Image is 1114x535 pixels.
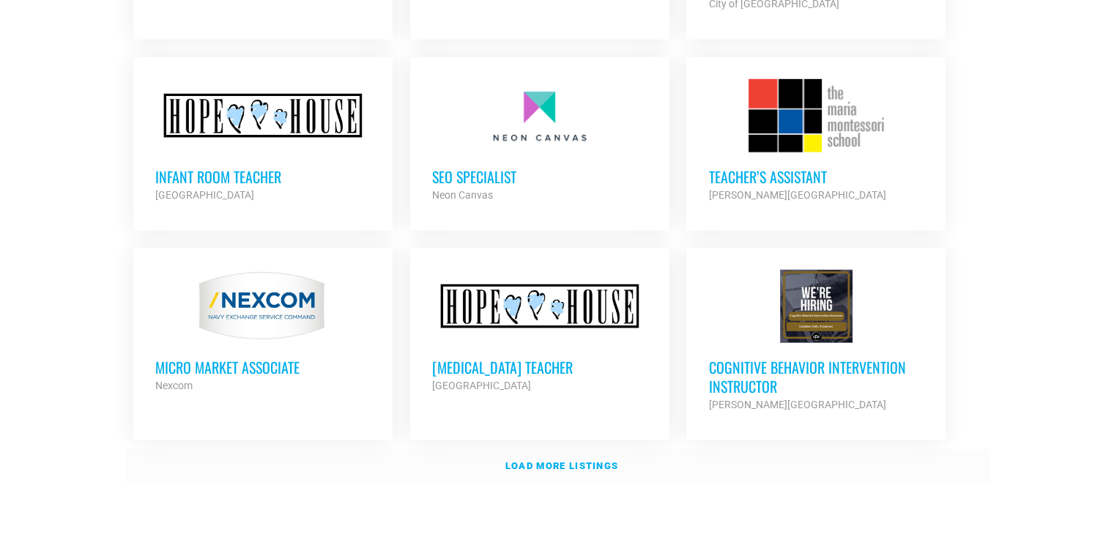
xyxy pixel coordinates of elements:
[708,358,924,396] h3: Cognitive Behavior Intervention Instructor
[686,57,946,226] a: Teacher’s Assistant [PERSON_NAME][GEOGRAPHIC_DATA]
[505,460,618,471] strong: Load more listings
[155,189,254,201] strong: [GEOGRAPHIC_DATA]
[155,380,193,391] strong: Nexcom
[410,248,669,416] a: [MEDICAL_DATA] Teacher [GEOGRAPHIC_DATA]
[708,189,885,201] strong: [PERSON_NAME][GEOGRAPHIC_DATA]
[432,189,493,201] strong: Neon Canvas
[155,167,371,186] h3: Infant Room Teacher
[155,358,371,377] h3: Micro Market Associate
[133,57,393,226] a: Infant Room Teacher [GEOGRAPHIC_DATA]
[133,248,393,416] a: Micro Market Associate Nexcom
[410,57,669,226] a: SEO Specialist Neon Canvas
[432,358,647,377] h3: [MEDICAL_DATA] Teacher
[432,380,531,391] strong: [GEOGRAPHIC_DATA]
[686,248,946,435] a: Cognitive Behavior Intervention Instructor [PERSON_NAME][GEOGRAPHIC_DATA]
[432,167,647,186] h3: SEO Specialist
[125,449,989,483] a: Load more listings
[708,167,924,186] h3: Teacher’s Assistant
[708,399,885,410] strong: [PERSON_NAME][GEOGRAPHIC_DATA]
